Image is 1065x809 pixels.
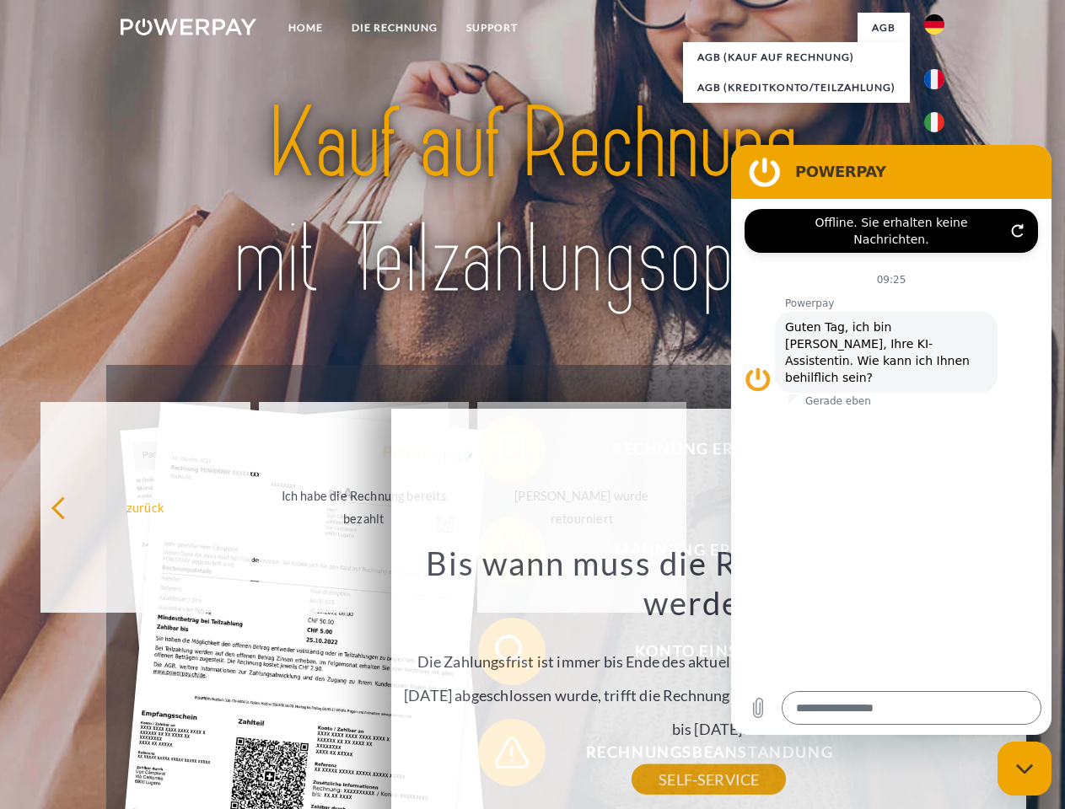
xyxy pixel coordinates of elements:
img: it [924,112,944,132]
img: logo-powerpay-white.svg [121,19,256,35]
a: agb [858,13,910,43]
img: fr [924,69,944,89]
a: AGB (Kauf auf Rechnung) [683,42,910,72]
img: title-powerpay_de.svg [161,81,904,323]
h3: Bis wann muss die Rechnung bezahlt werden? [401,543,1017,624]
iframe: Messaging-Fenster [731,145,1052,735]
div: zurück [51,496,240,518]
a: Home [274,13,337,43]
a: SELF-SERVICE [632,764,786,795]
img: de [924,14,944,35]
a: DIE RECHNUNG [337,13,452,43]
a: SUPPORT [452,13,532,43]
iframe: Schaltfläche zum Öffnen des Messaging-Fensters; Konversation läuft [998,742,1052,796]
div: Ich habe die Rechnung bereits bezahlt [269,485,459,530]
a: AGB (Kreditkonto/Teilzahlung) [683,72,910,103]
div: Die Zahlungsfrist ist immer bis Ende des aktuellen Monats. Wenn die Bestellung z.B. am [DATE] abg... [401,543,1017,780]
